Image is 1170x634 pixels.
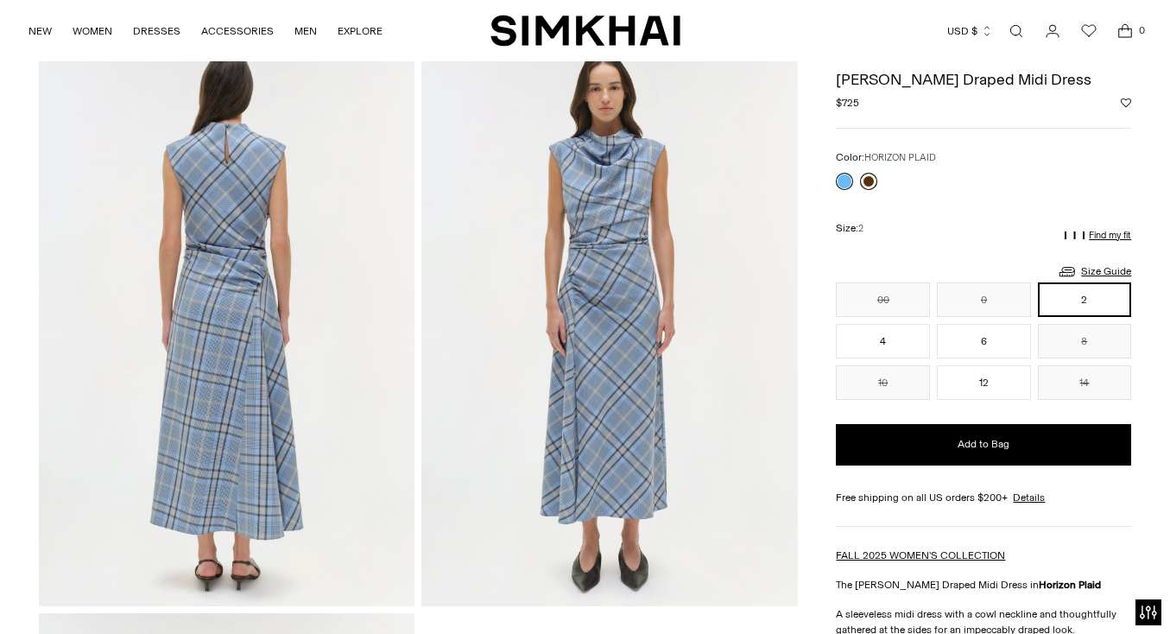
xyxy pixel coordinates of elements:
a: WOMEN [73,12,112,50]
span: 2 [858,223,863,234]
span: HORIZON PLAID [864,152,936,163]
a: EXPLORE [338,12,383,50]
button: Add to Bag [836,424,1131,466]
button: 2 [1038,282,1132,317]
button: 14 [1038,365,1132,400]
a: Open search modal [999,14,1034,48]
button: 0 [937,282,1031,317]
a: DRESSES [133,12,180,50]
a: SIMKHAI [490,14,680,48]
strong: Horizon Plaid [1039,579,1101,591]
button: 6 [937,324,1031,358]
span: 0 [1134,22,1149,38]
a: Open cart modal [1108,14,1142,48]
a: Size Guide [1057,261,1131,282]
button: 10 [836,365,930,400]
img: Burke Draped Midi Dress [39,42,415,606]
h1: [PERSON_NAME] Draped Midi Dress [836,72,1131,87]
span: $725 [836,95,859,111]
button: 4 [836,324,930,358]
div: Free shipping on all US orders $200+ [836,490,1131,505]
button: 8 [1038,324,1132,358]
a: Wishlist [1072,14,1106,48]
img: Burke Draped Midi Dress [421,42,798,606]
a: Go to the account page [1035,14,1070,48]
a: MEN [294,12,317,50]
button: 12 [937,365,1031,400]
iframe: Sign Up via Text for Offers [14,568,174,620]
button: USD $ [947,12,993,50]
a: FALL 2025 WOMEN'S COLLECTION [836,549,1005,561]
a: Details [1013,490,1045,505]
span: Add to Bag [958,437,1009,452]
button: 00 [836,282,930,317]
a: NEW [28,12,52,50]
a: ACCESSORIES [201,12,274,50]
p: The [PERSON_NAME] Draped Midi Dress in [836,577,1131,593]
label: Color: [836,149,936,166]
label: Size: [836,220,863,237]
button: Add to Wishlist [1121,98,1131,108]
